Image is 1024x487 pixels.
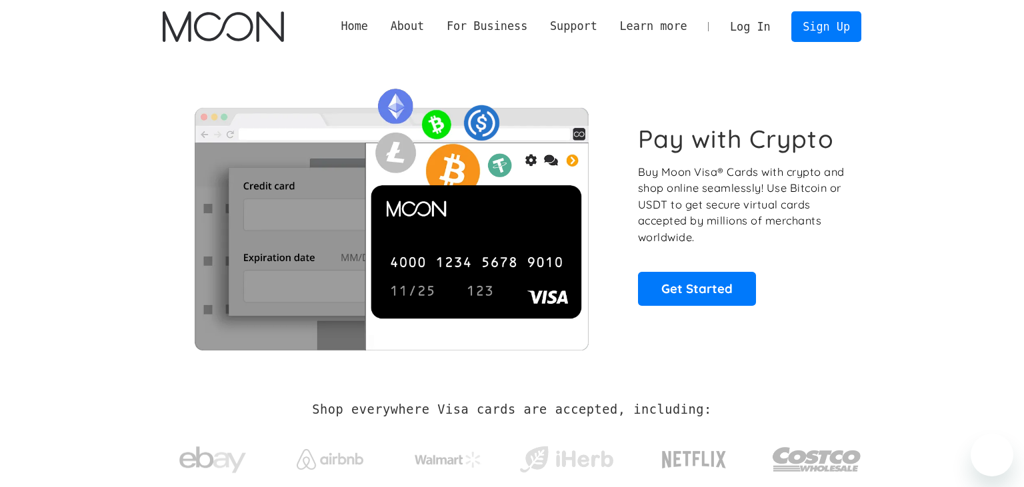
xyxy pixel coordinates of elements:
h1: Pay with Crypto [638,124,834,154]
p: Buy Moon Visa® Cards with crypto and shop online seamlessly! Use Bitcoin or USDT to get secure vi... [638,164,847,246]
a: Get Started [638,272,756,305]
div: For Business [435,18,539,35]
h2: Shop everywhere Visa cards are accepted, including: [312,402,711,417]
img: Walmart [415,452,481,468]
div: Learn more [609,18,699,35]
img: Moon Cards let you spend your crypto anywhere Visa is accepted. [163,79,619,350]
a: iHerb [517,429,616,484]
a: Home [330,18,379,35]
img: Netflix [661,443,727,476]
div: For Business [447,18,527,35]
a: Airbnb [281,436,380,476]
a: Sign Up [791,11,861,41]
a: Netflix [635,430,754,483]
img: ebay [179,439,246,481]
a: Log In [719,12,781,41]
div: Support [550,18,597,35]
div: About [379,18,435,35]
div: Learn more [619,18,687,35]
div: Support [539,18,608,35]
img: iHerb [517,442,616,477]
img: Airbnb [297,449,363,470]
a: home [163,11,283,42]
img: Costco [772,434,861,484]
a: Walmart [399,438,498,474]
img: Moon Logo [163,11,283,42]
iframe: Button to launch messaging window [971,434,1013,476]
div: About [391,18,425,35]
